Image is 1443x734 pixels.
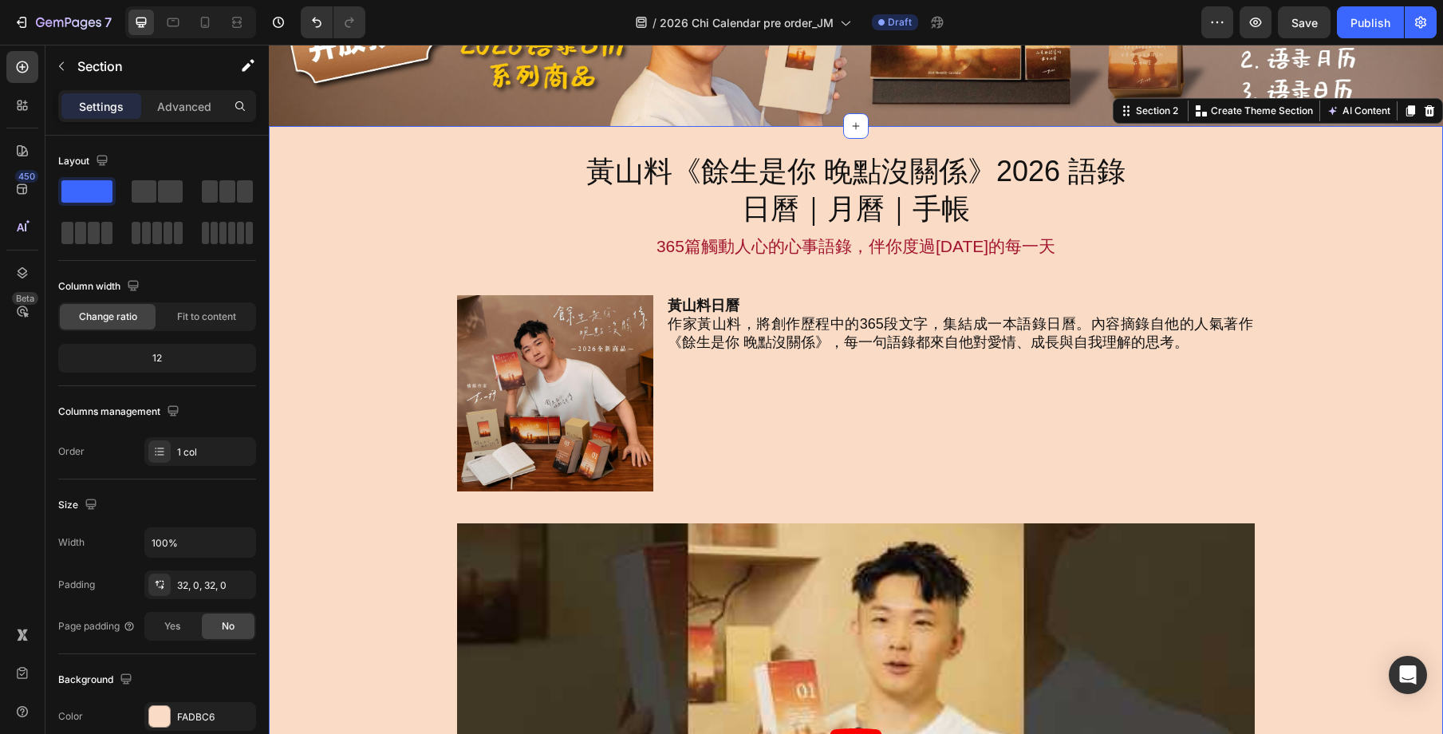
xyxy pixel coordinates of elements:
p: 7 [104,13,112,32]
div: 32, 0, 32, 0 [177,578,252,593]
iframe: Design area [269,45,1443,734]
div: 450 [15,170,38,183]
div: Column width [58,276,143,298]
div: Color [58,709,83,724]
strong: 黃山料日曆 [399,253,471,269]
div: Undo/Redo [301,6,365,38]
div: Layout [58,151,112,172]
div: Background [58,669,136,691]
div: Page padding [58,619,136,633]
p: Create Theme Section [942,59,1044,73]
span: Fit to content [177,310,236,324]
h2: 黃山料《餘生是你 晚點沒關係》2026 語錄 日曆｜月曆｜手帳 [316,107,858,185]
p: Settings [79,98,124,115]
span: No [222,619,235,633]
button: 7 [6,6,119,38]
span: Change ratio [79,310,137,324]
img: gempages_524603827551208314-3e1e9b72-ed2f-4e5e-9dda-66d8749d9c8b.jpg [188,251,384,447]
span: 2026 Chi Calendar pre order_JM [660,14,834,31]
button: Save [1278,6,1331,38]
div: FADBC6 [177,710,252,724]
p: 365篇觸動人心的心事語錄，伴你度過[DATE]的每一天 [190,187,984,217]
div: Open Intercom Messenger [1389,656,1427,694]
span: Yes [164,619,180,633]
div: Padding [58,578,95,592]
div: Columns management [58,401,183,423]
input: Auto [145,528,255,557]
h2: 作家黃山料，將創作歷程中的365段文字，集結成一本語錄日曆。內容摘錄自他的人氣著作《餘生是你 晚點沒關係》，每一句語錄都來自他對愛情、成長與自我理解的思考。 [397,251,986,310]
div: Section 2 [864,59,913,73]
div: 1 col [177,445,252,460]
button: Publish [1337,6,1404,38]
div: Publish [1350,14,1390,31]
div: Size [58,495,101,516]
div: Order [58,444,85,459]
span: Draft [888,15,912,30]
span: Save [1291,16,1318,30]
div: Beta [12,292,38,305]
button: Play [560,684,614,722]
p: Section [77,57,208,76]
div: 12 [61,347,253,369]
span: / [653,14,656,31]
p: Advanced [157,98,211,115]
div: Width [58,535,85,550]
button: AI Content [1055,57,1125,76]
